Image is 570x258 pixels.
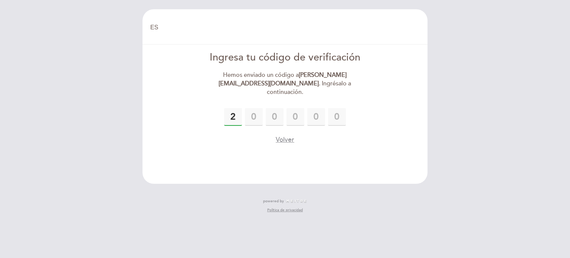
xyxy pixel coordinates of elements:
[224,108,242,126] input: 0
[245,108,263,126] input: 0
[276,135,294,144] button: Volver
[200,50,370,65] div: Ingresa tu código de verificación
[328,108,346,126] input: 0
[263,199,284,204] span: powered by
[307,108,325,126] input: 0
[219,71,347,87] strong: [PERSON_NAME][EMAIL_ADDRESS][DOMAIN_NAME]
[263,199,307,204] a: powered by
[266,108,284,126] input: 0
[267,208,303,213] a: Política de privacidad
[286,108,304,126] input: 0
[286,199,307,203] img: MEITRE
[200,71,370,97] div: Hemos enviado un código a . Ingrésalo a continuación.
